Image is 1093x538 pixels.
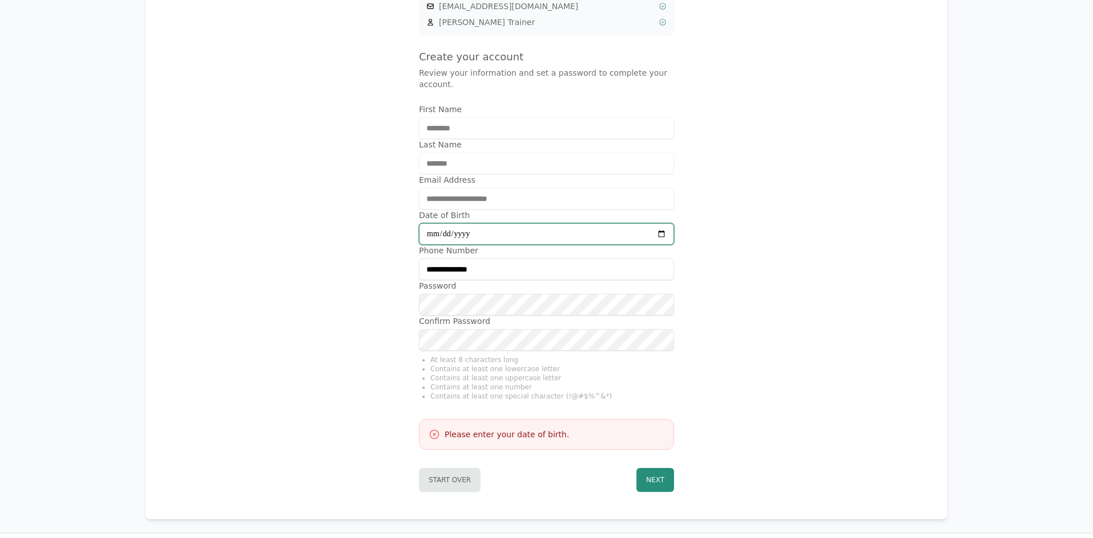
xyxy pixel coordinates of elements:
label: Confirm Password [419,315,674,327]
label: Password [419,280,674,291]
label: Email Address [419,174,674,186]
span: [PERSON_NAME] Trainer [439,17,654,28]
li: Contains at least one special character (!@#$%^&*) [430,392,674,401]
button: Start Over [419,468,480,492]
label: Date of Birth [419,210,674,221]
li: Contains at least one number [430,383,674,392]
span: [EMAIL_ADDRESS][DOMAIN_NAME] [439,1,654,12]
button: Next [636,468,674,492]
li: Contains at least one uppercase letter [430,373,674,383]
li: At least 8 characters long [430,355,674,364]
label: Phone Number [419,245,674,256]
h3: Please enter your date of birth. [445,429,569,440]
label: First Name [419,104,674,115]
label: Last Name [419,139,674,150]
li: Contains at least one lowercase letter [430,364,674,373]
h4: Create your account [419,49,674,65]
p: Review your information and set a password to complete your account. [419,67,674,90]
